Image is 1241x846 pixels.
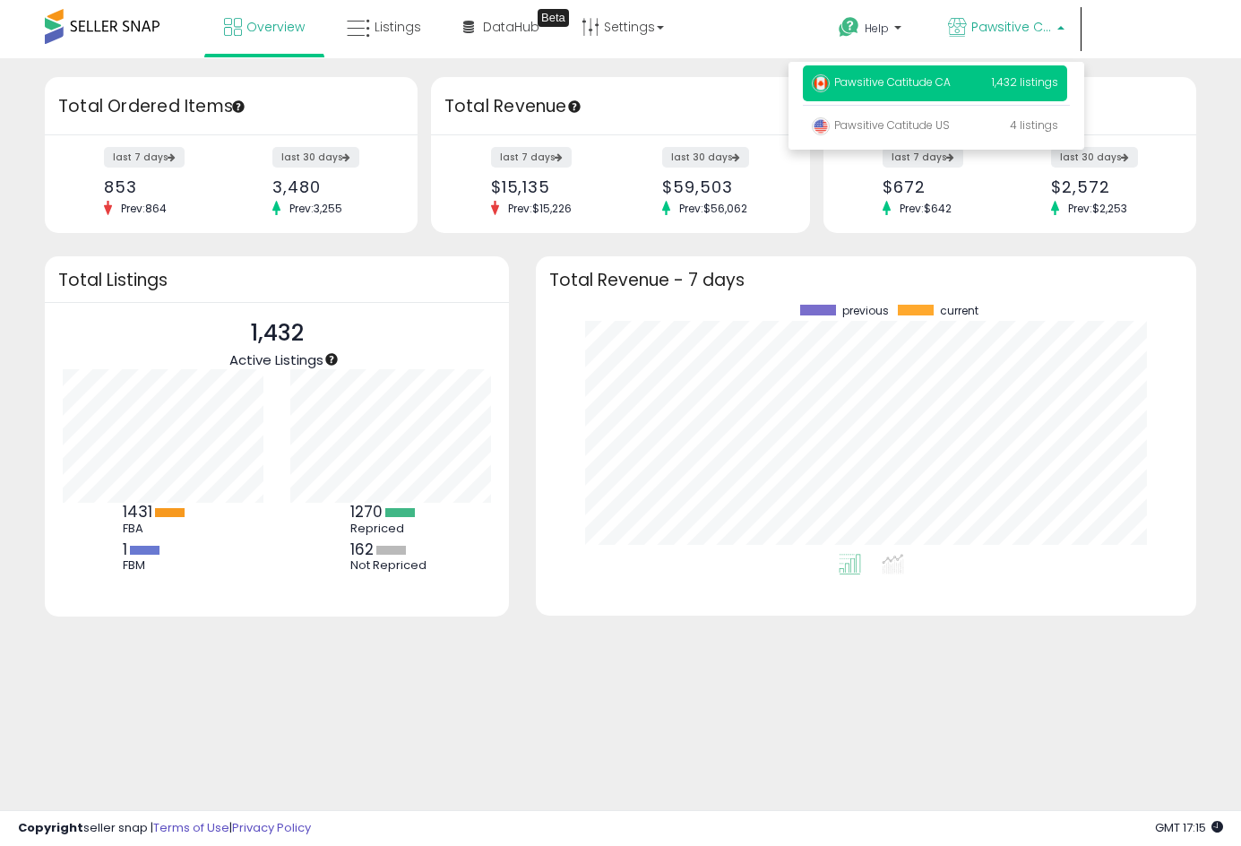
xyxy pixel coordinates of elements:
span: Overview [246,18,305,36]
span: Prev: 3,255 [280,201,351,216]
label: last 7 days [491,147,572,168]
span: Prev: $642 [891,201,961,216]
span: Prev: $15,226 [499,201,581,216]
b: 1431 [123,501,152,522]
span: 1,432 listings [992,74,1058,90]
b: 1 [123,539,127,560]
div: 853 [104,177,218,196]
span: Pawsitive Catitude CA [812,74,951,90]
div: Tooltip anchor [323,351,340,367]
div: $59,503 [662,177,779,196]
span: previous [842,305,889,317]
span: Listings [375,18,421,36]
span: 4 listings [1010,117,1058,133]
p: 1,432 [229,316,323,350]
h3: Total Ordered Items [58,94,404,119]
label: last 7 days [883,147,963,168]
div: Tooltip anchor [538,9,569,27]
div: FBA [123,522,203,536]
span: current [940,305,978,317]
span: Prev: $56,062 [670,201,756,216]
span: Prev: $2,253 [1059,201,1136,216]
span: Pawsitive Catitude CA [971,18,1052,36]
b: 1270 [350,501,383,522]
label: last 30 days [272,147,359,168]
span: Help [865,21,889,36]
div: Repriced [350,522,431,536]
span: Active Listings [229,350,323,369]
b: 162 [350,539,374,560]
div: Not Repriced [350,558,431,573]
h3: Total Listings [58,273,496,287]
div: Tooltip anchor [566,99,582,115]
div: Tooltip anchor [230,99,246,115]
span: Pawsitive Catitude US [812,117,950,133]
label: last 30 days [1051,147,1138,168]
i: Get Help [838,16,860,39]
div: $15,135 [491,177,608,196]
h3: Total Revenue [444,94,797,119]
label: last 7 days [104,147,185,168]
span: DataHub [483,18,539,36]
div: FBM [123,558,203,573]
div: 3,480 [272,177,386,196]
div: $2,572 [1051,177,1165,196]
span: Prev: 864 [112,201,176,216]
a: Help [824,3,919,58]
img: canada.png [812,74,830,92]
img: usa.png [812,117,830,135]
h3: Total Revenue - 7 days [549,273,1183,287]
label: last 30 days [662,147,749,168]
div: $672 [883,177,996,196]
